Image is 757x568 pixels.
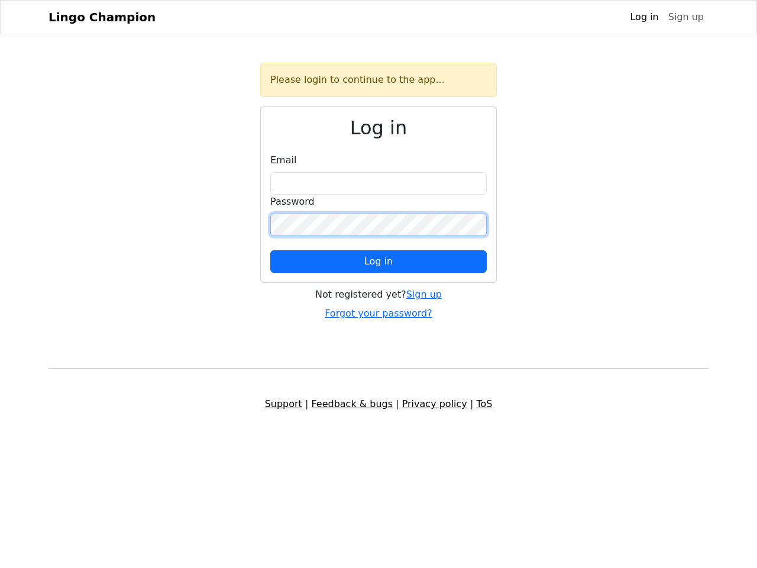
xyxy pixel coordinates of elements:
a: Sign up [406,289,442,300]
label: Password [270,195,315,209]
a: Feedback & bugs [311,398,393,409]
a: Support [265,398,302,409]
a: Lingo Champion [48,5,156,29]
a: Sign up [664,5,709,29]
div: Not registered yet? [260,288,497,302]
a: Forgot your password? [325,308,432,319]
label: Email [270,153,296,167]
a: ToS [476,398,492,409]
a: Log in [625,5,663,29]
div: | | | [41,397,716,411]
button: Log in [270,250,487,273]
a: Privacy policy [402,398,467,409]
h2: Log in [270,117,487,139]
div: Please login to continue to the app... [260,63,497,97]
span: Log in [364,256,393,267]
